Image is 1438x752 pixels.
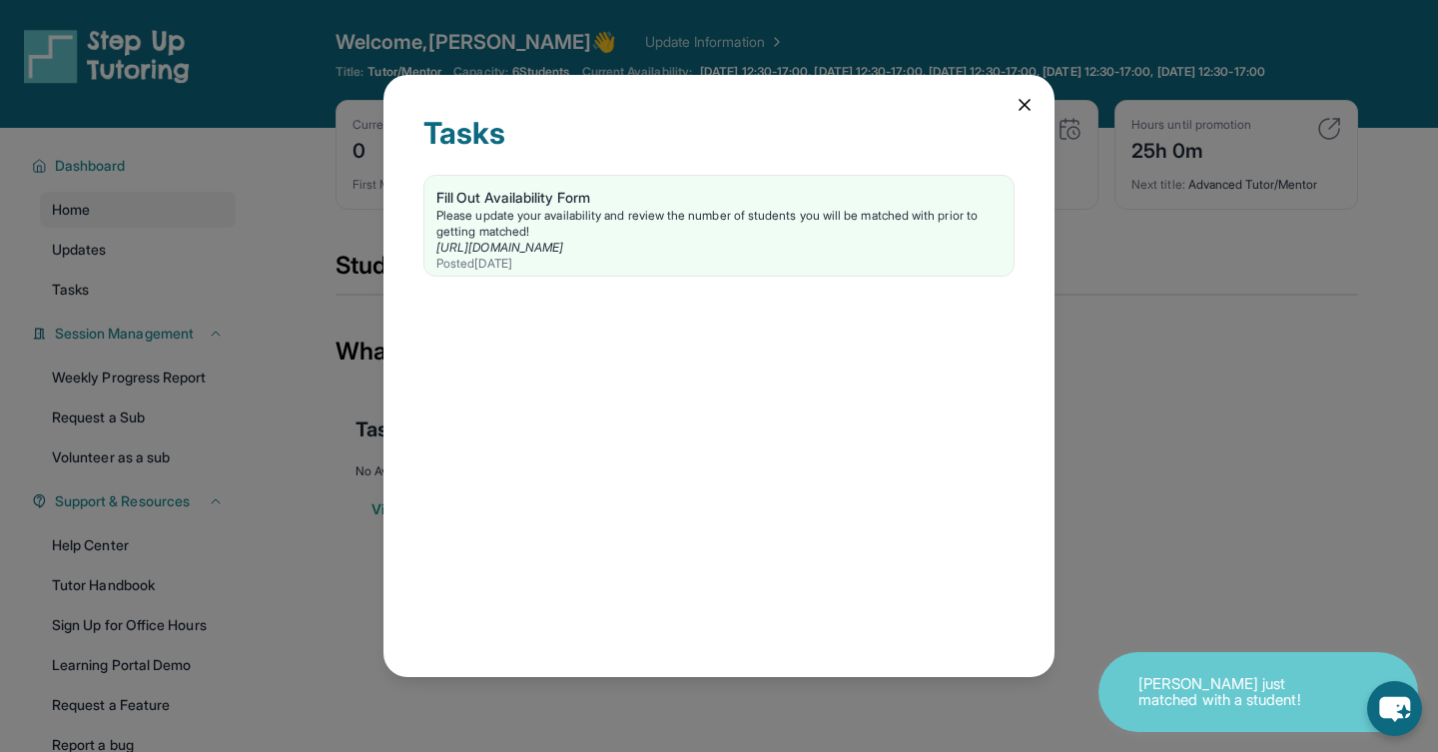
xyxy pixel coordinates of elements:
div: Fill Out Availability Form [436,188,1002,208]
div: Please update your availability and review the number of students you will be matched with prior ... [436,208,1002,240]
p: [PERSON_NAME] just matched with a student! [1138,676,1338,709]
a: [URL][DOMAIN_NAME] [436,240,563,255]
div: Posted [DATE] [436,256,1002,272]
div: Tasks [423,115,1015,175]
a: Fill Out Availability FormPlease update your availability and review the number of students you w... [424,176,1014,276]
button: chat-button [1367,681,1422,736]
